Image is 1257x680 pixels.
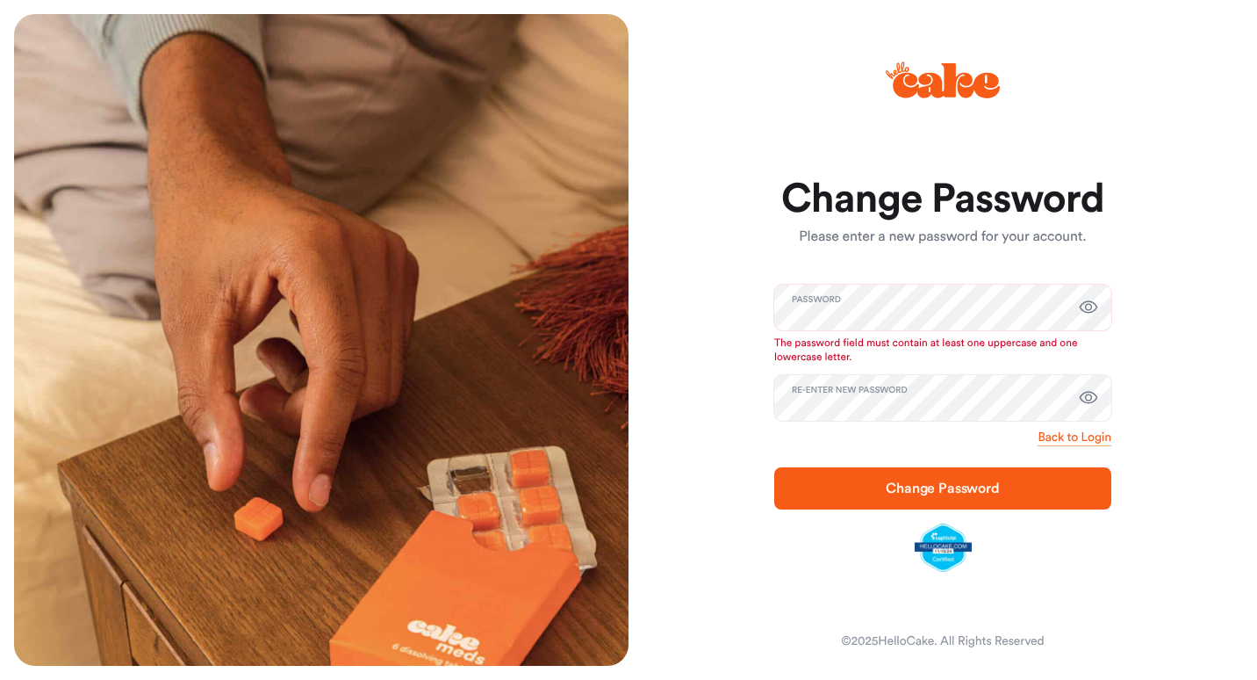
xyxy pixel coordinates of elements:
[886,481,1000,496] span: Change Password
[774,227,1111,248] p: Please enter a new password for your account.
[774,178,1111,221] h1: Change Password
[915,524,972,573] img: legit-script-certified.png
[774,336,1111,365] p: The password field must contain at least one uppercase and one lowercase letter.
[774,467,1111,510] button: Change Password
[1038,429,1111,446] a: Back to Login
[841,633,1044,650] div: © 2025 HelloCake. All Rights Reserved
